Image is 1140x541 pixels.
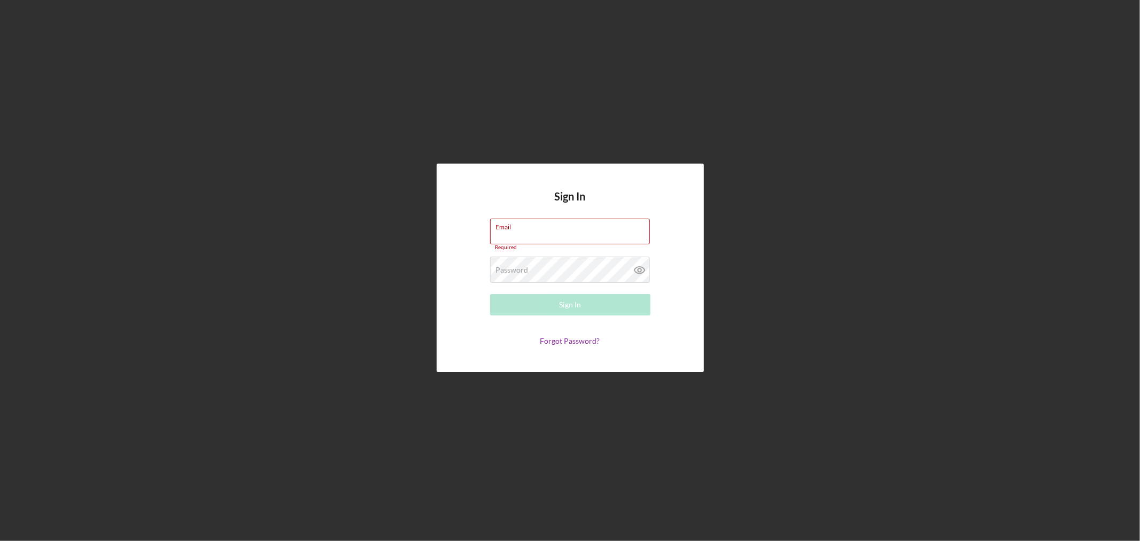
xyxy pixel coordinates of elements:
[496,219,650,231] label: Email
[559,294,581,315] div: Sign In
[490,294,650,315] button: Sign In
[555,190,586,219] h4: Sign In
[496,266,529,274] label: Password
[490,244,650,251] div: Required
[540,336,600,345] a: Forgot Password?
